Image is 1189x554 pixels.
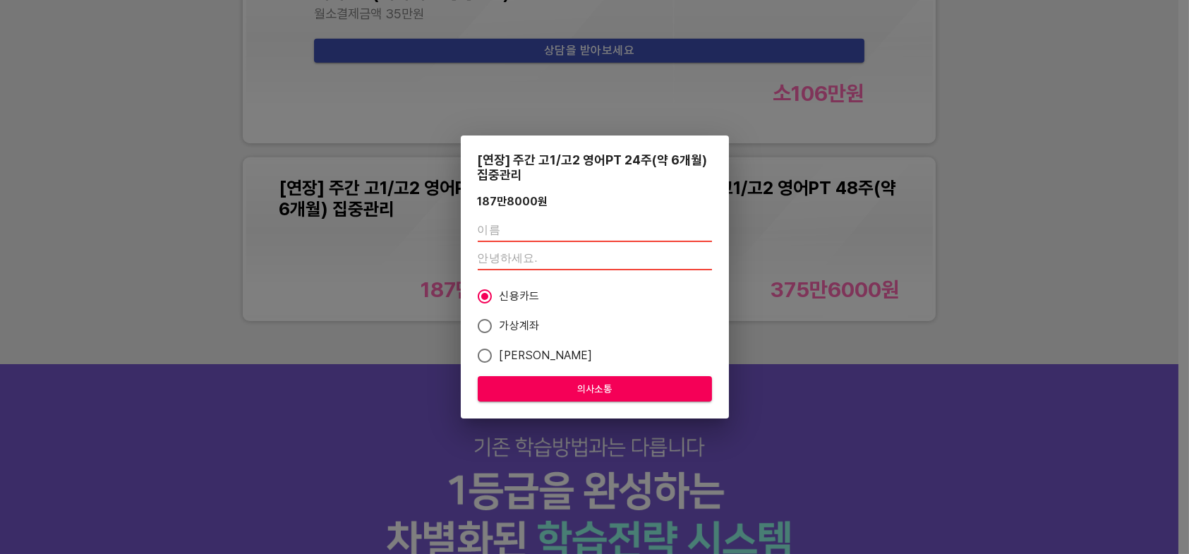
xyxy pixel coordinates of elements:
[500,289,540,303] font: 신용카드
[500,349,593,362] font: [PERSON_NAME]
[478,248,712,270] input: 안녕하세요.
[478,195,538,208] font: 187만8000
[538,195,548,208] font: 원
[478,376,712,402] button: 의사소통
[478,152,708,182] font: [연장] 주간 고1/고2 영어PT 24주(약 6개월) 집중관리
[500,319,540,332] font: 가상계좌
[478,219,712,242] input: 이름
[577,383,612,395] font: 의사소통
